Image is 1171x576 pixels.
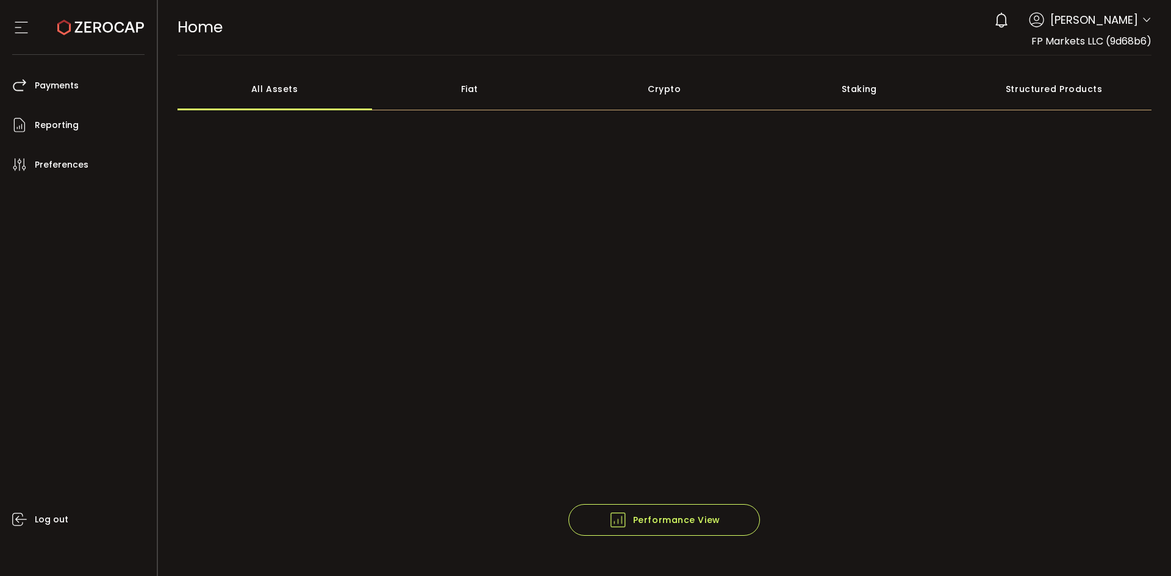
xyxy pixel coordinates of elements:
div: All Assets [177,68,373,110]
span: Home [177,16,223,38]
span: Preferences [35,156,88,174]
span: Payments [35,77,79,94]
span: Log out [35,511,68,528]
div: Structured Products [957,68,1152,110]
span: [PERSON_NAME] [1050,12,1138,28]
button: Performance View [568,504,760,536]
span: FP Markets LLC (9d68b6) [1031,34,1151,48]
div: Fiat [372,68,567,110]
div: Staking [762,68,957,110]
span: Performance View [609,511,720,529]
div: Crypto [567,68,762,110]
span: Reporting [35,116,79,134]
